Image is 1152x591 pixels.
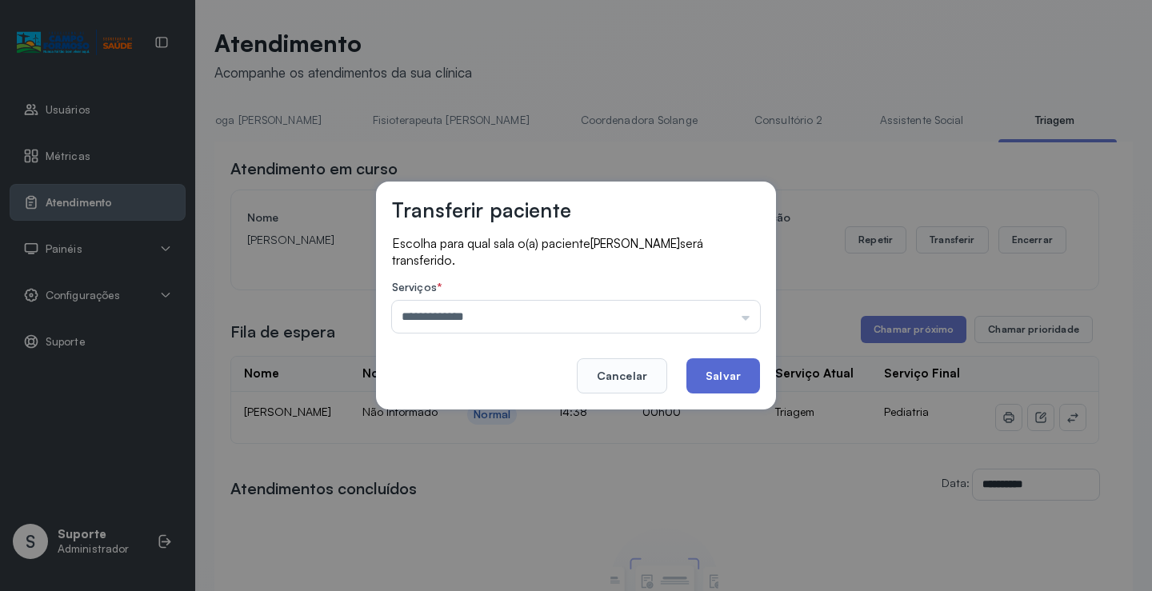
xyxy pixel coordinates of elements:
[392,280,437,294] span: Serviços
[577,358,667,393] button: Cancelar
[392,198,571,222] h3: Transferir paciente
[392,235,760,268] p: Escolha para qual sala o(a) paciente será transferido.
[686,358,760,393] button: Salvar
[590,236,680,251] span: [PERSON_NAME]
